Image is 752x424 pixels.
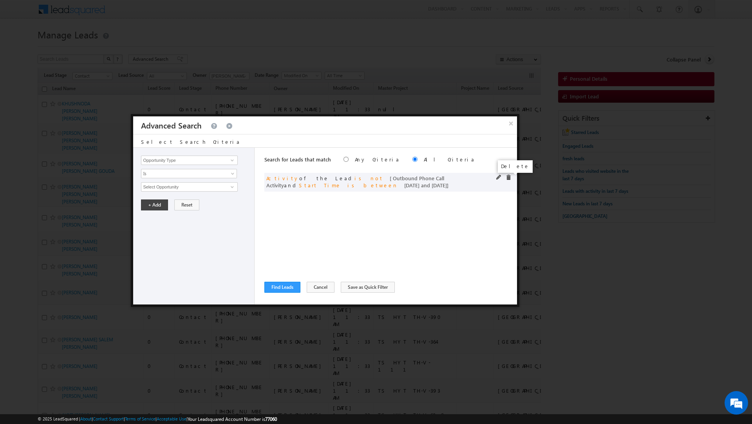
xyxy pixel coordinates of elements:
[141,182,237,192] input: Type to Search
[141,138,240,145] span: Select Search Criteria
[307,282,334,293] button: Cancel
[38,415,277,423] span: © 2025 LeadSquared | | | | |
[264,156,331,163] span: Search for Leads that match
[141,116,202,134] h3: Advanced Search
[354,175,383,181] span: is not
[93,416,124,421] a: Contact Support
[347,182,398,188] span: is between
[505,116,517,130] button: ×
[341,282,395,293] button: Save as Quick Filter
[13,41,33,51] img: d_60004797649_company_0_60004797649
[107,241,142,252] em: Start Chat
[157,416,186,421] a: Acceptable Use
[498,160,533,173] div: Delete
[188,416,277,422] span: Your Leadsquared Account Number is
[174,199,199,210] button: Reset
[141,156,237,165] input: Type to Search
[266,175,299,181] span: Activity
[404,182,447,188] span: [DATE] and [DATE]
[264,282,300,293] button: Find Leads
[424,156,475,163] label: All Criteria
[141,169,237,178] a: Is
[266,175,453,188] span: of the Lead and ]
[41,41,132,51] div: Chat with us now
[141,199,168,210] button: + Add
[226,156,236,164] a: Show All Items
[10,72,143,234] textarea: Type your message and hit 'Enter'
[80,416,92,421] a: About
[128,4,147,23] div: Minimize live chat window
[299,182,341,188] span: Start Time
[125,416,155,421] a: Terms of Service
[266,175,444,188] span: [ Outbound Phone Call Activity
[355,156,400,163] label: Any Criteria
[226,183,236,191] a: Show All Items
[265,416,277,422] span: 77060
[141,170,226,177] span: Is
